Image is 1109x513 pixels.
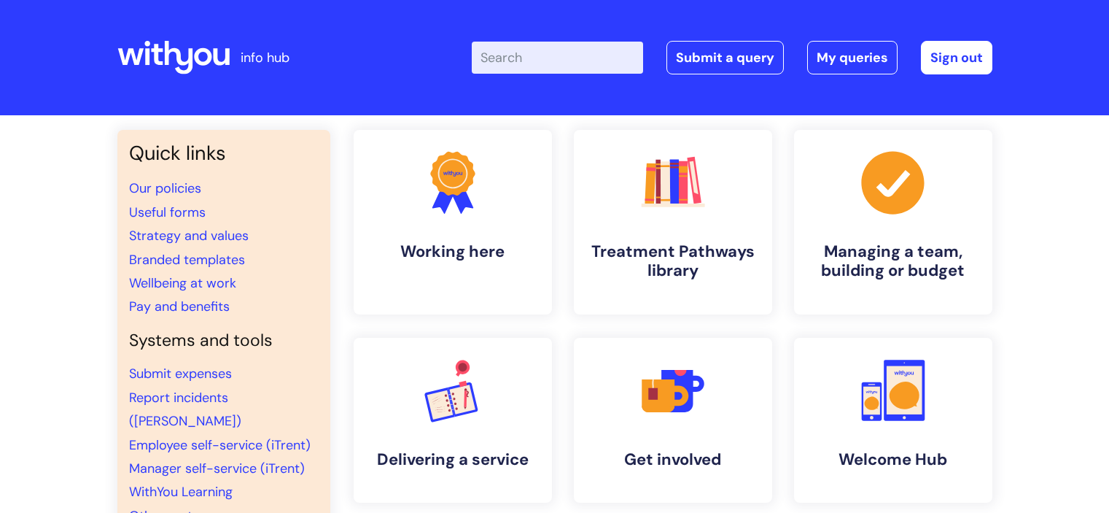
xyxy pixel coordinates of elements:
[129,331,319,351] h4: Systems and tools
[129,436,311,454] a: Employee self-service (iTrent)
[365,242,540,261] h4: Working here
[921,41,992,74] a: Sign out
[472,42,643,74] input: Search
[129,142,319,165] h3: Quick links
[585,242,760,281] h4: Treatment Pathways library
[574,130,772,315] a: Treatment Pathways library
[794,130,992,315] a: Managing a team, building or budget
[354,338,552,503] a: Delivering a service
[354,130,552,315] a: Working here
[129,483,233,501] a: WithYou Learning
[129,251,245,269] a: Branded templates
[129,227,249,244] a: Strategy and values
[806,242,981,281] h4: Managing a team, building or budget
[574,338,772,503] a: Get involved
[129,365,232,382] a: Submit expenses
[806,450,981,469] h4: Welcome Hub
[807,41,898,74] a: My queries
[129,204,206,221] a: Useful forms
[129,460,305,477] a: Manager self-service (iTrent)
[241,46,289,69] p: info hub
[585,450,760,469] h4: Get involved
[129,389,241,430] a: Report incidents ([PERSON_NAME])
[794,338,992,503] a: Welcome Hub
[129,274,236,292] a: Wellbeing at work
[666,41,784,74] a: Submit a query
[472,41,992,74] div: | -
[365,450,540,469] h4: Delivering a service
[129,180,201,197] a: Our policies
[129,298,230,315] a: Pay and benefits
